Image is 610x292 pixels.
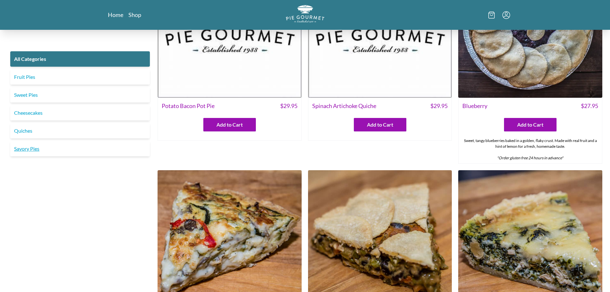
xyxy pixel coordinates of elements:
[203,118,256,131] button: Add to Cart
[504,118,557,131] button: Add to Cart
[10,123,150,138] a: Quiches
[312,102,376,110] span: Spinach Artichoke Quiche
[10,87,150,103] a: Sweet Pies
[10,141,150,156] a: Savory Pies
[216,121,243,129] span: Add to Cart
[108,11,123,19] a: Home
[10,69,150,85] a: Fruit Pies
[354,118,406,131] button: Add to Cart
[128,11,141,19] a: Shop
[162,102,215,110] span: Potato Bacon Pot Pie
[10,105,150,121] a: Cheesecakes
[367,121,393,129] span: Add to Cart
[286,5,324,23] img: logo
[459,135,602,163] div: Sweet, tangy blueberries baked in a golden, flaky crust. Made with real fruit and a hint of lemon...
[280,102,297,110] span: $ 29.95
[286,5,324,25] a: Logo
[430,102,448,110] span: $ 29.95
[517,121,543,129] span: Add to Cart
[10,51,150,67] a: All Categories
[497,155,563,160] em: *Order gluten free 24 hours in advance*
[581,102,598,110] span: $ 27.95
[502,11,510,19] button: Menu
[462,102,487,110] span: Blueberry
